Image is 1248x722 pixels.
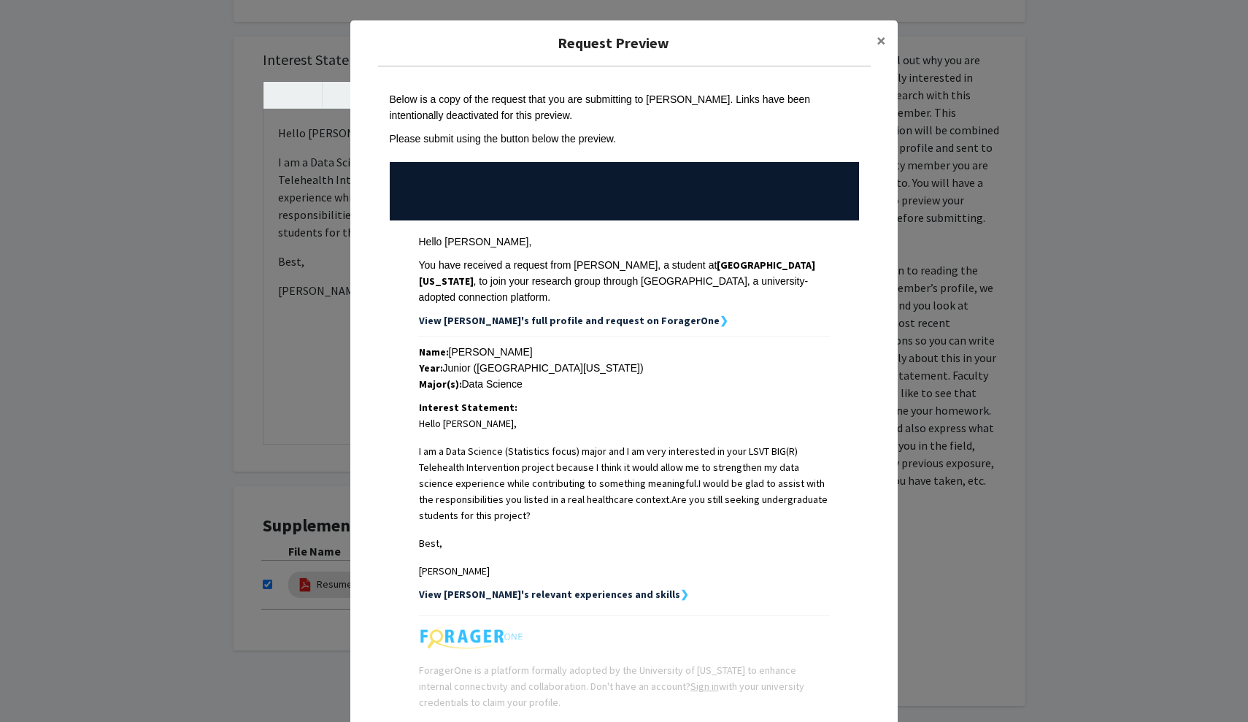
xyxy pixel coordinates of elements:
iframe: Chat [11,656,62,711]
strong: ❯ [680,588,689,601]
span: [PERSON_NAME] [419,564,490,577]
h5: Request Preview [362,32,865,54]
strong: View [PERSON_NAME]'s relevant experiences and skills [419,588,680,601]
div: [PERSON_NAME] [419,344,830,360]
strong: View [PERSON_NAME]'s full profile and request on ForagerOne [419,314,720,327]
span: ForagerOne is a platform formally adopted by the University of [US_STATE] to enhance internal con... [419,664,804,709]
div: Junior ([GEOGRAPHIC_DATA][US_STATE]) [419,360,830,376]
strong: Name: [419,345,449,358]
div: Data Science [419,376,830,392]
a: Sign in [690,680,719,693]
p: Hello [PERSON_NAME], [419,415,830,431]
button: Close [865,20,898,61]
span: × [877,29,886,52]
div: Please submit using the button below the preview. [390,131,859,147]
div: You have received a request from [PERSON_NAME], a student at , to join your research group throug... [419,257,830,305]
div: Hello [PERSON_NAME], [419,234,830,250]
p: I am a Data Science (Statistics focus) major and I am very interested in your LSVT BIG(R) Telehea... [419,443,830,523]
strong: Major(s): [419,377,462,391]
strong: Year: [419,361,443,375]
div: Below is a copy of the request that you are submitting to [PERSON_NAME]. Links have been intentio... [390,91,859,123]
strong: Interest Statement: [419,401,517,414]
strong: ❯ [720,314,728,327]
span: Best, [419,537,442,550]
